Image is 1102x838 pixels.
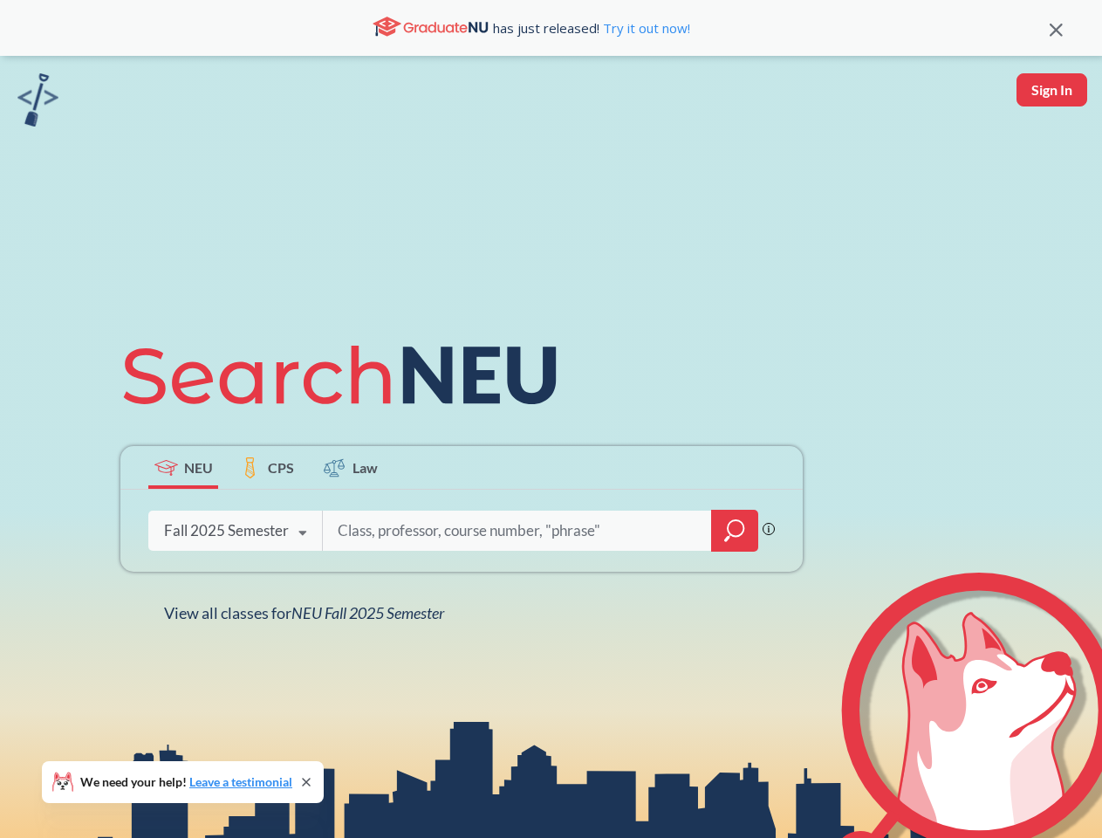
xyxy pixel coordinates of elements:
[17,73,58,132] a: sandbox logo
[268,457,294,477] span: CPS
[493,18,690,38] span: has just released!
[164,603,444,622] span: View all classes for
[17,73,58,127] img: sandbox logo
[1016,73,1087,106] button: Sign In
[724,519,745,543] svg: magnifying glass
[164,521,289,540] div: Fall 2025 Semester
[189,774,292,789] a: Leave a testimonial
[711,510,758,552] div: magnifying glass
[599,19,690,37] a: Try it out now!
[80,776,292,788] span: We need your help!
[291,603,444,622] span: NEU Fall 2025 Semester
[184,457,213,477] span: NEU
[336,512,699,549] input: Class, professor, course number, "phrase"
[353,457,378,477] span: Law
